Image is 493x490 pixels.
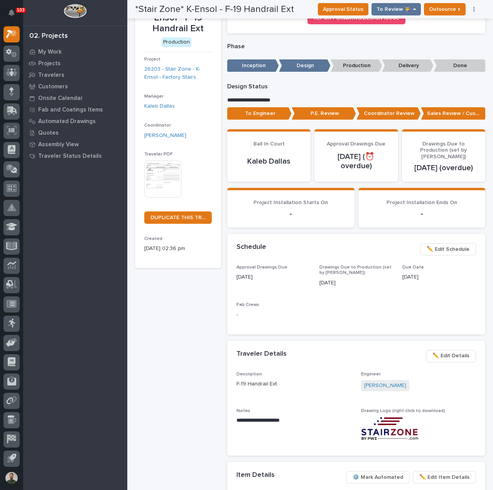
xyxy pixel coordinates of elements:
[23,81,127,92] a: Customers
[236,471,275,480] h2: Item Details
[29,32,68,41] div: 02. Projects
[361,409,445,413] span: Drawing Logo (right-click to download)
[387,200,457,205] span: Project Installation Ends On
[279,59,331,72] p: Design
[38,72,64,79] p: Travelers
[292,107,356,120] p: P.E. Review
[236,409,250,413] span: Notes
[227,59,279,72] p: Inception
[426,350,476,362] button: ✏️ Edit Details
[429,5,461,14] span: Outsource ↑
[420,141,467,160] span: Drawings Due to Production (set by [PERSON_NAME])
[38,95,83,102] p: Onsite Calendar
[227,43,485,50] p: Phase
[323,5,363,14] span: Approval Status
[38,83,68,90] p: Customers
[64,4,86,18] img: Workspace Logo
[144,123,171,128] span: Coordinator
[227,107,292,120] p: To Engineer
[144,94,164,99] span: Manager
[144,102,175,110] a: Kaleb Dallas
[318,3,368,15] button: Approval Status
[144,245,212,253] p: [DATE] 02:36 pm
[361,417,419,440] img: jW_uPude8YaCg-0BL2eC8vL8aN74J95V3qt51PpUauI
[236,302,259,307] span: Fab Crews
[253,141,285,147] span: Ball In Court
[236,350,287,358] h2: Traveler Details
[432,351,469,360] span: ✏️ Edit Details
[236,372,262,377] span: Description
[382,59,434,72] p: Delivery
[361,372,381,377] span: Engineer
[23,57,127,69] a: Projects
[434,59,485,72] p: Done
[424,3,466,15] button: Outsource ↑
[371,3,421,15] button: To Review 👨‍🏭 →
[253,200,328,205] span: Project Installation Starts On
[144,132,186,140] a: [PERSON_NAME]
[327,141,385,147] span: Approval Drawings Due
[3,470,20,486] button: users-avatar
[236,273,310,281] p: [DATE]
[346,471,410,483] button: ⚙️ Mark Automated
[319,279,393,287] p: [DATE]
[23,115,127,127] a: Automated Drawings
[144,57,160,62] span: Project
[353,473,403,482] span: ⚙️ Mark Automated
[236,157,301,166] p: Kaleb Dallas
[23,69,127,81] a: Travelers
[38,106,103,113] p: Fab and Coatings Items
[364,382,406,390] a: [PERSON_NAME]
[144,237,162,241] span: Created
[23,139,127,150] a: Assembly View
[427,245,469,254] span: ✏️ Edit Schedule
[17,7,25,13] p: 103
[420,243,476,255] button: ✏️ Edit Schedule
[236,311,310,319] p: -
[331,59,382,72] p: Production
[411,163,476,172] p: [DATE] (overdue)
[10,9,20,22] div: Notifications103
[413,471,476,483] button: ✏️ Edit Item Details
[23,104,127,115] a: Fab and Coatings Items
[421,107,485,120] p: Sales Review / Customer Approval
[23,46,127,57] a: My Work
[38,60,61,67] p: Projects
[23,92,127,104] a: Onsite Calendar
[38,141,79,148] p: Assembly View
[23,127,127,139] a: Quotes
[144,211,212,224] a: DUPLICATE THIS TRAVELER
[402,265,424,270] span: Due Date
[144,152,173,157] span: Traveler PDF
[402,273,476,281] p: [DATE]
[236,209,345,218] p: -
[3,5,20,21] button: Notifications
[38,118,96,125] p: Automated Drawings
[38,130,59,137] p: Quotes
[419,473,469,482] span: ✏️ Edit Item Details
[227,83,485,90] p: Design Status
[135,4,294,15] h2: *Stair Zone* K-Ensol - F-19 Handrail Ext
[236,265,287,270] span: Approval Drawings Due
[23,150,127,162] a: Traveler Status Details
[236,380,352,388] p: F-19 Handrail Ext
[38,49,62,56] p: My Work
[324,152,388,171] p: [DATE] (⏰ overdue)
[236,243,266,252] h2: Schedule
[319,265,392,275] span: Drawings Due to Production (set by [PERSON_NAME])
[162,37,191,47] div: Production
[368,209,476,218] p: -
[377,5,416,14] span: To Review 👨‍🏭 →
[356,107,421,120] p: Coordinator Review
[150,215,206,220] span: DUPLICATE THIS TRAVELER
[38,153,102,160] p: Traveler Status Details
[144,65,212,81] a: 26203 - Stair Zone - K-Ensol - Factory Stairs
